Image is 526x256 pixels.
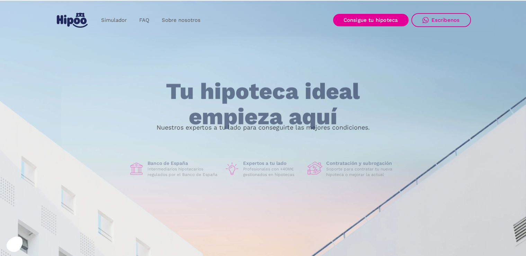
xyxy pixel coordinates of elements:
h1: Tu hipoteca ideal empieza aquí [132,79,394,129]
a: Simulador [95,14,133,27]
p: Soporte para contratar tu nueva hipoteca o mejorar la actual [326,166,398,177]
a: Sobre nosotros [155,14,207,27]
a: FAQ [133,14,155,27]
p: Profesionales con +40M€ gestionados en hipotecas [243,166,302,177]
p: Nuestros expertos a tu lado para conseguirte las mejores condiciones. [157,125,370,130]
div: Escríbenos [431,17,460,23]
a: Escríbenos [411,13,471,27]
a: home [55,10,89,30]
p: Intermediarios hipotecarios regulados por el Banco de España [148,166,219,177]
a: Consigue tu hipoteca [333,14,409,26]
h1: Expertos a tu lado [243,160,302,166]
h1: Banco de España [148,160,219,166]
h1: Contratación y subrogación [326,160,398,166]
